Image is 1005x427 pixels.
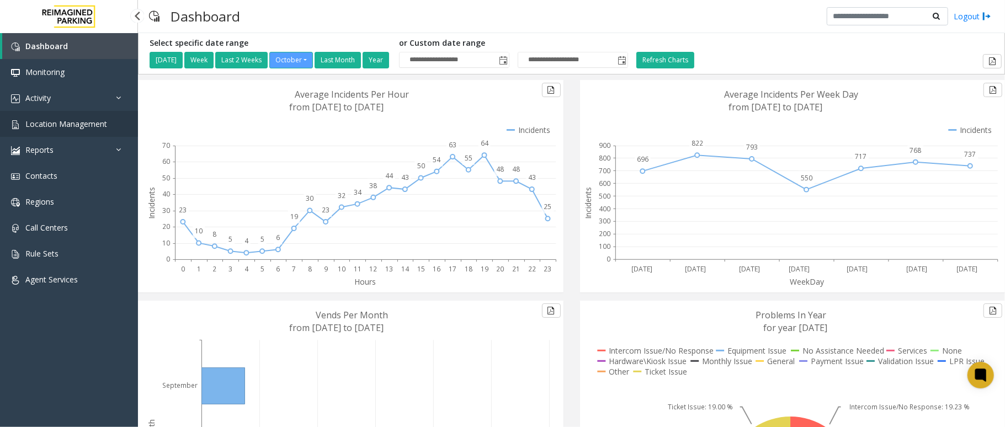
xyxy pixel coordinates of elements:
text: 19 [481,264,488,274]
text: 22 [528,264,536,274]
text: 5 [260,264,264,274]
text: 55 [465,153,472,163]
h5: Select specific date range [150,39,391,48]
text: 4 [244,264,249,274]
button: Last 2 Weeks [215,52,268,68]
text: 5 [260,234,264,244]
text: 43 [528,173,536,182]
h5: or Custom date range [399,39,628,48]
text: 0 [181,264,185,274]
text: 500 [599,191,610,201]
text: [DATE] [847,264,868,274]
text: 20 [496,264,504,274]
text: 19 [290,212,298,221]
text: Intercom Issue/No Response: 19.23 % [849,402,970,412]
text: Problems In Year [756,309,827,321]
text: 25 [544,202,552,211]
text: 20 [162,222,170,232]
text: 18 [465,264,472,274]
h3: Dashboard [165,3,246,30]
span: Agent Services [25,274,78,285]
text: 23 [179,205,187,215]
text: 23 [544,264,552,274]
text: 30 [306,194,313,204]
text: 13 [385,264,393,274]
text: Ticket Issue: 19.00 % [668,402,733,412]
text: Average Incidents Per Hour [295,88,410,100]
text: 14 [401,264,410,274]
text: 63 [449,140,456,150]
span: Toggle popup [497,52,509,68]
text: 44 [385,171,394,180]
text: [DATE] [906,264,927,274]
button: October [269,52,313,68]
text: 17 [449,264,456,274]
text: 32 [338,191,345,200]
text: 4 [244,236,249,245]
text: 600 [599,179,610,188]
button: Export to pdf [542,83,561,97]
button: Export to pdf [983,54,1002,68]
text: 800 [599,153,610,163]
span: Toggle popup [615,52,628,68]
button: Refresh Charts [636,52,694,68]
text: 11 [354,264,361,274]
img: 'icon' [11,276,20,285]
text: [DATE] [956,264,977,274]
text: 48 [496,164,504,174]
text: 900 [599,141,610,150]
img: 'icon' [11,146,20,155]
text: 10 [162,238,170,248]
img: 'icon' [11,94,20,103]
text: 70 [162,141,170,150]
text: 40 [162,190,170,199]
text: 16 [433,264,440,274]
text: 8 [308,264,312,274]
img: pageIcon [149,3,159,30]
span: Monitoring [25,67,65,77]
a: Dashboard [2,33,138,59]
span: Rule Sets [25,248,59,259]
text: 38 [369,181,377,190]
img: 'icon' [11,224,20,233]
text: 1 [197,264,201,274]
text: from [DATE] to [DATE] [729,101,823,113]
button: Last Month [315,52,361,68]
a: Logout [954,10,991,22]
text: 30 [162,206,170,215]
text: for year [DATE] [763,322,828,334]
text: WeekDay [790,276,825,287]
text: 15 [417,264,425,274]
text: 10 [338,264,345,274]
text: [DATE] [685,264,706,274]
text: 822 [692,138,703,148]
text: 43 [401,173,409,182]
text: 48 [512,164,520,174]
text: 696 [637,154,648,164]
span: Reports [25,145,54,155]
text: 50 [417,162,425,171]
text: 768 [910,146,922,155]
text: 60 [162,157,170,167]
text: 9 [324,264,328,274]
text: 6 [276,264,280,274]
text: 10 [195,227,203,236]
text: 700 [599,166,610,175]
text: 0 [607,255,610,264]
text: Incidents [146,187,157,219]
img: logout [982,10,991,22]
text: September [162,381,198,390]
button: Week [184,52,214,68]
button: Export to pdf [983,83,1002,97]
span: Activity [25,93,51,103]
text: Vends Per Month [316,309,388,321]
text: 200 [599,229,610,239]
img: 'icon' [11,68,20,77]
text: Incidents [583,187,593,219]
span: Contacts [25,170,57,181]
text: 21 [512,264,520,274]
text: 6 [276,233,280,242]
text: 2 [212,264,216,274]
text: 550 [801,173,812,183]
text: 3 [228,264,232,274]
